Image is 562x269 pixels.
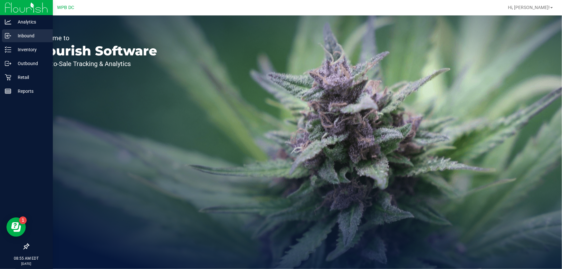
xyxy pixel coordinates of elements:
[11,32,50,40] p: Inbound
[35,61,157,67] p: Seed-to-Sale Tracking & Analytics
[11,46,50,53] p: Inventory
[6,217,26,237] iframe: Resource center
[11,87,50,95] p: Reports
[3,255,50,261] p: 08:55 AM EDT
[5,88,11,94] inline-svg: Reports
[57,5,74,10] span: WPB DC
[11,73,50,81] p: Retail
[5,60,11,67] inline-svg: Outbound
[5,74,11,81] inline-svg: Retail
[5,19,11,25] inline-svg: Analytics
[35,35,157,41] p: Welcome to
[35,44,157,57] p: Flourish Software
[11,18,50,26] p: Analytics
[3,261,50,266] p: [DATE]
[19,216,27,224] iframe: Resource center unread badge
[11,60,50,67] p: Outbound
[508,5,550,10] span: Hi, [PERSON_NAME]!
[5,33,11,39] inline-svg: Inbound
[5,46,11,53] inline-svg: Inventory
